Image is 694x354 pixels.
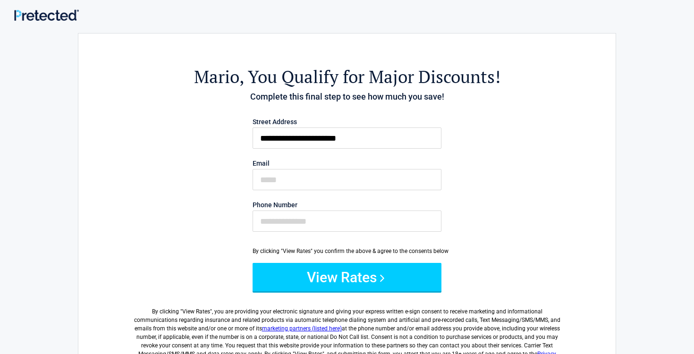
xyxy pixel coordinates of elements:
[253,160,441,167] label: Email
[253,263,441,291] button: View Rates
[182,308,210,315] span: View Rates
[253,118,441,125] label: Street Address
[253,247,441,255] div: By clicking "View Rates" you confirm the above & agree to the consents below
[194,65,239,88] span: Mario
[253,202,441,208] label: Phone Number
[130,65,564,88] h2: , You Qualify for Major Discounts!
[262,325,342,332] a: marketing partners (listed here)
[130,91,564,103] h4: Complete this final step to see how much you save!
[14,9,79,21] img: Main Logo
